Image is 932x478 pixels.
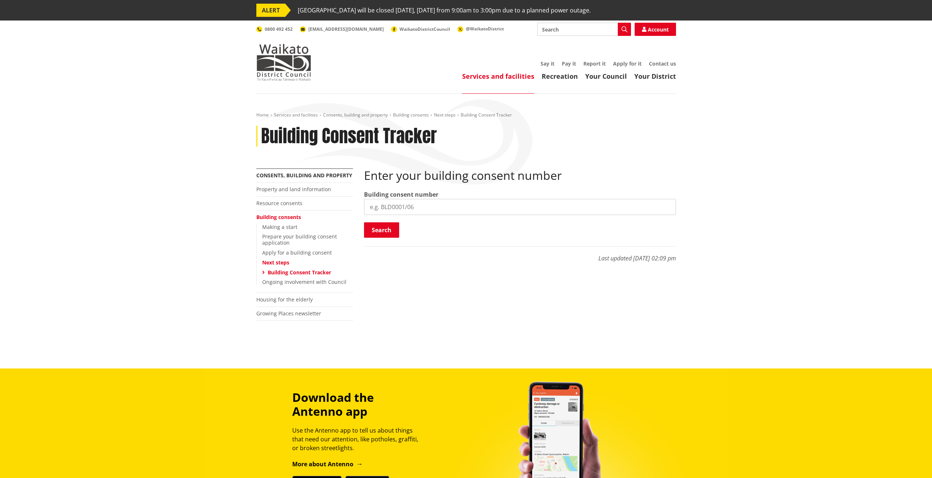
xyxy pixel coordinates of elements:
[256,26,293,32] a: 0800 492 452
[256,172,352,179] a: Consents, building and property
[265,26,293,32] span: 0800 492 452
[400,26,450,32] span: WaikatoDistrictCouncil
[583,60,606,67] a: Report it
[585,72,627,81] a: Your Council
[308,26,384,32] span: [EMAIL_ADDRESS][DOMAIN_NAME]
[298,4,591,17] span: [GEOGRAPHIC_DATA] will be closed [DATE], [DATE] from 9:00am to 3:00pm due to a planned power outage.
[462,72,534,81] a: Services and facilities
[364,168,676,182] h2: Enter your building consent number
[649,60,676,67] a: Contact us
[461,112,512,118] span: Building Consent Tracker
[542,72,578,81] a: Recreation
[391,26,450,32] a: WaikatoDistrictCouncil
[262,233,337,246] a: Prepare your building consent application
[457,26,504,32] a: @WaikatoDistrict
[274,112,318,118] a: Services and facilities
[256,296,313,303] a: Housing for the elderly
[613,60,642,67] a: Apply for it
[261,126,437,147] h1: Building Consent Tracker
[292,426,425,452] p: Use the Antenno app to tell us about things that need our attention, like potholes, graffiti, or ...
[292,460,363,468] a: More about Antenno
[634,72,676,81] a: Your District
[256,200,302,207] a: Resource consents
[562,60,576,67] a: Pay it
[300,26,384,32] a: [EMAIL_ADDRESS][DOMAIN_NAME]
[262,259,289,266] a: Next steps
[393,112,429,118] a: Building consents
[364,222,399,238] button: Search
[256,44,311,81] img: Waikato District Council - Te Kaunihera aa Takiwaa o Waikato
[434,112,456,118] a: Next steps
[256,4,285,17] span: ALERT
[364,190,438,199] label: Building consent number
[364,246,676,263] p: Last updated [DATE] 02:09 pm
[541,60,554,67] a: Say it
[537,23,631,36] input: Search input
[262,223,297,230] a: Making a start
[364,199,676,215] input: e.g. BLD0001/06
[323,112,388,118] a: Consents, building and property
[635,23,676,36] a: Account
[256,112,269,118] a: Home
[256,112,676,118] nav: breadcrumb
[268,269,331,276] a: Building Consent Tracker
[292,390,425,419] h3: Download the Antenno app
[256,214,301,221] a: Building consents
[466,26,504,32] span: @WaikatoDistrict
[262,249,332,256] a: Apply for a building consent
[256,310,321,317] a: Growing Places newsletter
[256,186,331,193] a: Property and land information
[262,278,346,285] a: Ongoing involvement with Council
